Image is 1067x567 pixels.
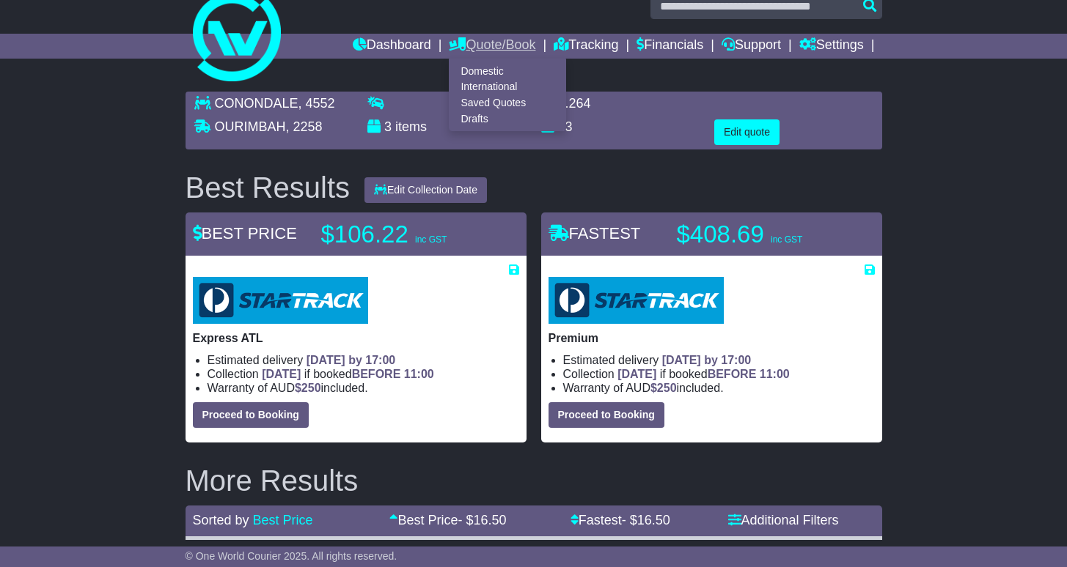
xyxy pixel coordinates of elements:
[193,513,249,527] span: Sorted by
[650,382,677,394] span: $
[449,59,566,131] div: Quote/Book
[450,63,565,79] a: Domestic
[458,513,506,527] span: - $
[571,513,670,527] a: Fastest- $16.50
[208,381,519,395] li: Warranty of AUD included.
[262,368,301,380] span: [DATE]
[722,34,781,59] a: Support
[415,234,447,245] span: inc GST
[301,382,321,394] span: 250
[321,220,505,249] p: $106.22
[449,34,535,59] a: Quote/Book
[617,368,656,380] span: [DATE]
[450,95,565,111] a: Saved Quotes
[549,224,641,242] span: FASTEST
[677,220,860,249] p: $408.69
[450,79,565,95] a: International
[760,368,790,380] span: 11:00
[186,550,397,562] span: © One World Courier 2025. All rights reserved.
[384,119,392,134] span: 3
[404,368,434,380] span: 11:00
[708,368,757,380] span: BEFORE
[295,382,321,394] span: $
[286,119,323,134] span: , 2258
[178,171,358,204] div: Best Results
[353,34,431,59] a: Dashboard
[558,119,573,134] span: 33
[215,96,298,111] span: CONONDALE
[662,354,752,366] span: [DATE] by 17:00
[622,513,670,527] span: - $
[714,119,780,145] button: Edit quote
[558,96,591,111] span: 0.264
[193,224,297,242] span: BEST PRICE
[473,513,506,527] span: 16.50
[208,353,519,367] li: Estimated delivery
[215,119,286,134] span: OURIMBAH
[771,234,802,245] span: inc GST
[617,368,789,380] span: if booked
[637,513,670,527] span: 16.50
[186,464,882,497] h2: More Results
[657,382,677,394] span: 250
[193,277,368,324] img: StarTrack: Express ATL
[554,34,618,59] a: Tracking
[450,111,565,127] a: Drafts
[563,353,875,367] li: Estimated delivery
[193,402,309,428] button: Proceed to Booking
[307,354,396,366] span: [DATE] by 17:00
[253,513,313,527] a: Best Price
[799,34,864,59] a: Settings
[208,367,519,381] li: Collection
[563,367,875,381] li: Collection
[549,331,875,345] p: Premium
[193,331,519,345] p: Express ATL
[637,34,703,59] a: Financials
[563,381,875,395] li: Warranty of AUD included.
[549,277,724,324] img: StarTrack: Premium
[395,119,427,134] span: items
[389,513,506,527] a: Best Price- $16.50
[298,96,335,111] span: , 4552
[728,513,839,527] a: Additional Filters
[549,402,664,428] button: Proceed to Booking
[352,368,401,380] span: BEFORE
[364,177,487,203] button: Edit Collection Date
[262,368,433,380] span: if booked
